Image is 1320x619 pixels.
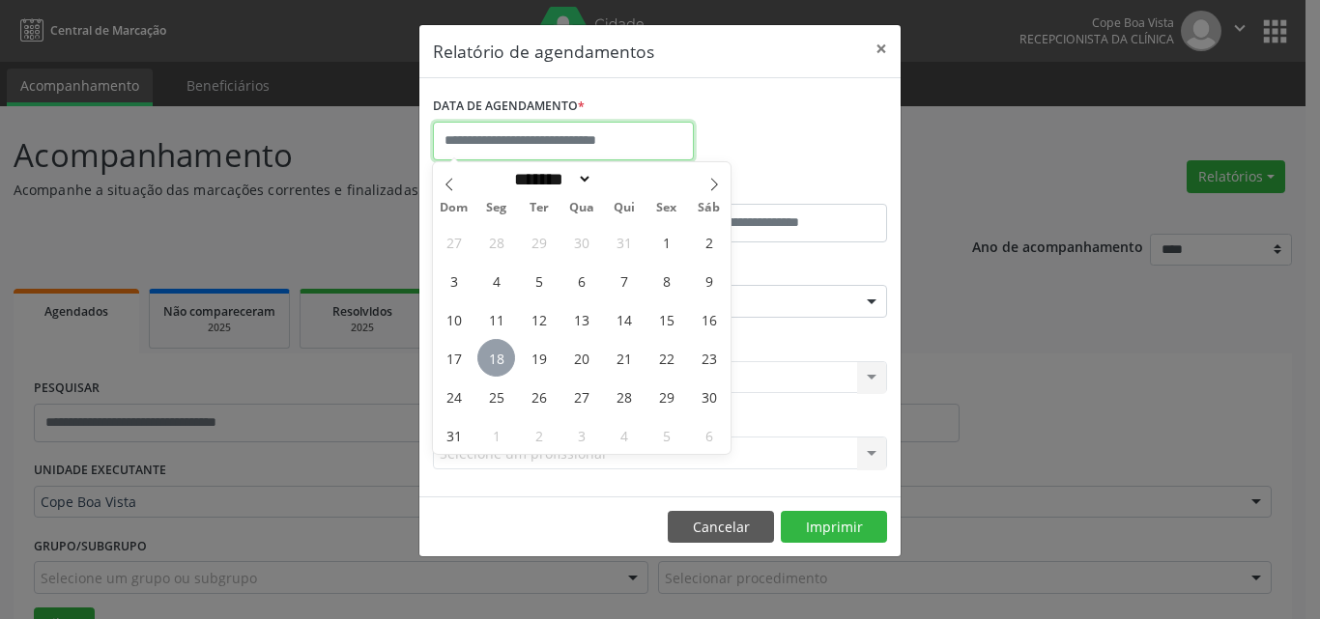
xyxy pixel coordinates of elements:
[520,416,558,454] span: Setembro 2, 2025
[520,378,558,415] span: Agosto 26, 2025
[477,300,515,338] span: Agosto 11, 2025
[690,223,728,261] span: Agosto 2, 2025
[562,378,600,415] span: Agosto 27, 2025
[433,202,475,214] span: Dom
[690,300,728,338] span: Agosto 16, 2025
[647,300,685,338] span: Agosto 15, 2025
[562,262,600,299] span: Agosto 6, 2025
[435,339,473,377] span: Agosto 17, 2025
[562,223,600,261] span: Julho 30, 2025
[435,300,473,338] span: Agosto 10, 2025
[690,416,728,454] span: Setembro 6, 2025
[520,300,558,338] span: Agosto 12, 2025
[690,378,728,415] span: Agosto 30, 2025
[435,378,473,415] span: Agosto 24, 2025
[477,223,515,261] span: Julho 28, 2025
[475,202,518,214] span: Seg
[862,25,901,72] button: Close
[690,339,728,377] span: Agosto 23, 2025
[647,378,685,415] span: Agosto 29, 2025
[688,202,731,214] span: Sáb
[520,339,558,377] span: Agosto 19, 2025
[647,339,685,377] span: Agosto 22, 2025
[562,300,600,338] span: Agosto 13, 2025
[646,202,688,214] span: Sex
[668,511,774,544] button: Cancelar
[603,202,646,214] span: Qui
[435,223,473,261] span: Julho 27, 2025
[520,262,558,299] span: Agosto 5, 2025
[520,223,558,261] span: Julho 29, 2025
[605,339,643,377] span: Agosto 21, 2025
[562,339,600,377] span: Agosto 20, 2025
[477,416,515,454] span: Setembro 1, 2025
[435,416,473,454] span: Agosto 31, 2025
[518,202,560,214] span: Ter
[507,169,592,189] select: Month
[647,416,685,454] span: Setembro 5, 2025
[605,262,643,299] span: Agosto 7, 2025
[605,378,643,415] span: Agosto 28, 2025
[605,223,643,261] span: Julho 31, 2025
[647,223,685,261] span: Agosto 1, 2025
[562,416,600,454] span: Setembro 3, 2025
[665,174,887,204] label: ATÉ
[477,339,515,377] span: Agosto 18, 2025
[781,511,887,544] button: Imprimir
[592,169,656,189] input: Year
[647,262,685,299] span: Agosto 8, 2025
[605,300,643,338] span: Agosto 14, 2025
[435,262,473,299] span: Agosto 3, 2025
[560,202,603,214] span: Qua
[690,262,728,299] span: Agosto 9, 2025
[477,378,515,415] span: Agosto 25, 2025
[605,416,643,454] span: Setembro 4, 2025
[433,39,654,64] h5: Relatório de agendamentos
[433,92,585,122] label: DATA DE AGENDAMENTO
[477,262,515,299] span: Agosto 4, 2025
